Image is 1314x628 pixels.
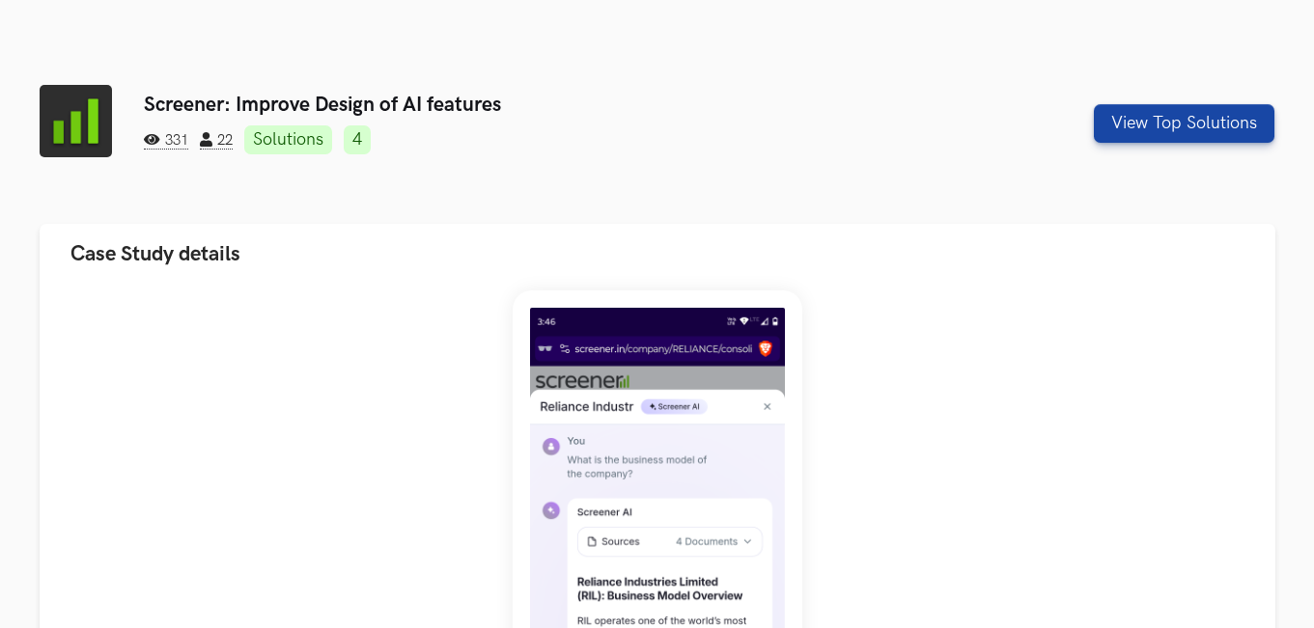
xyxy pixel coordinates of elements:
span: Case Study details [70,241,240,267]
span: 22 [200,132,233,150]
span: 331 [144,132,188,150]
button: Case Study details [40,224,1275,285]
a: 4 [344,125,371,154]
a: Solutions [244,125,332,154]
img: Screener logo [40,85,112,157]
button: View Top Solutions [1094,104,1274,143]
h3: Screener: Improve Design of AI features [144,93,962,117]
